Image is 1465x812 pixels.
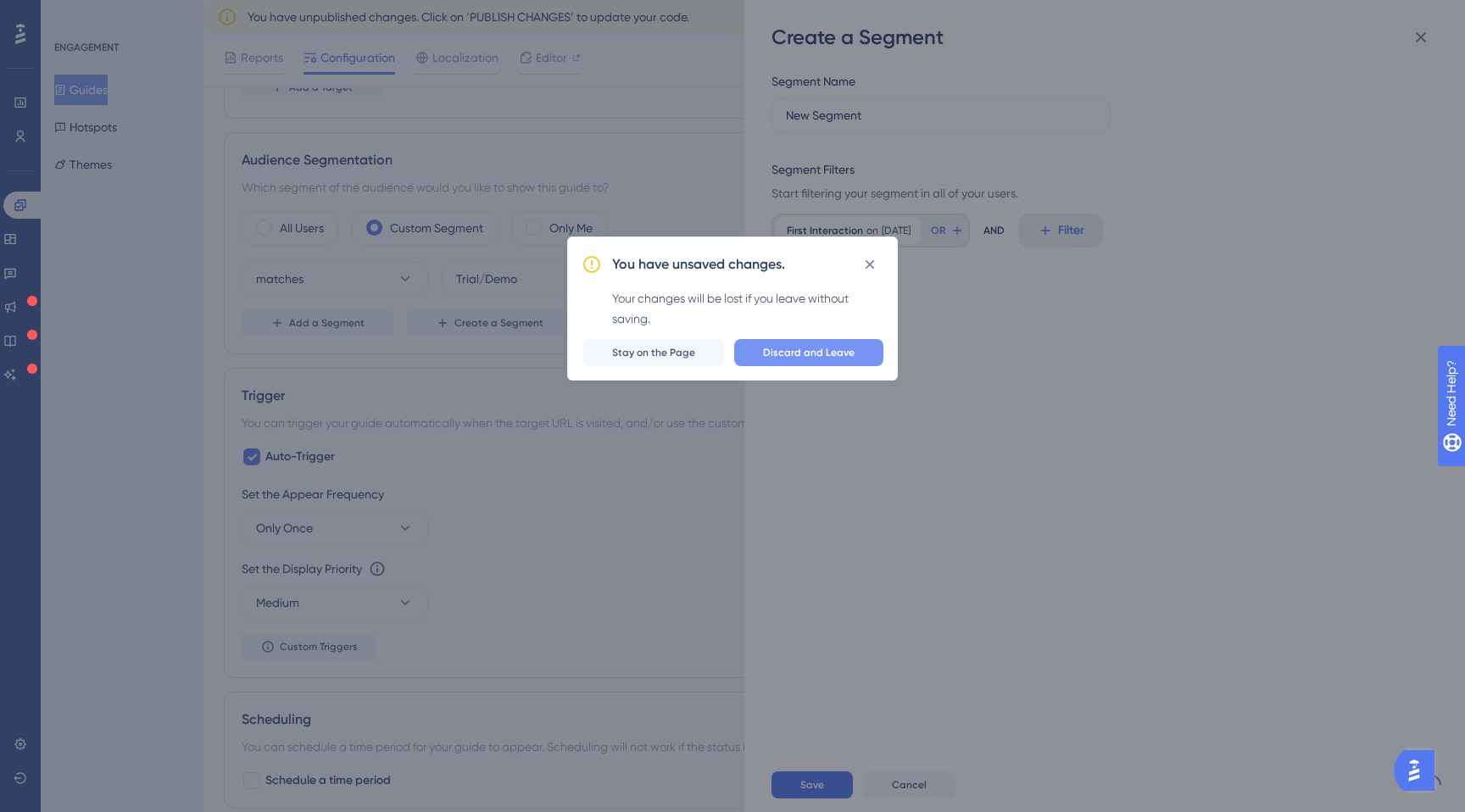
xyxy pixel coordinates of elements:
span: Stay on the Page [612,346,695,359]
h2: You have unsaved changes. [612,254,785,275]
iframe: UserGuiding AI Assistant Launcher [1394,745,1445,796]
div: Your changes will be lost if you leave without saving. [612,288,883,329]
span: Need Help? [40,4,106,25]
span: Discard and Leave [763,346,855,359]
